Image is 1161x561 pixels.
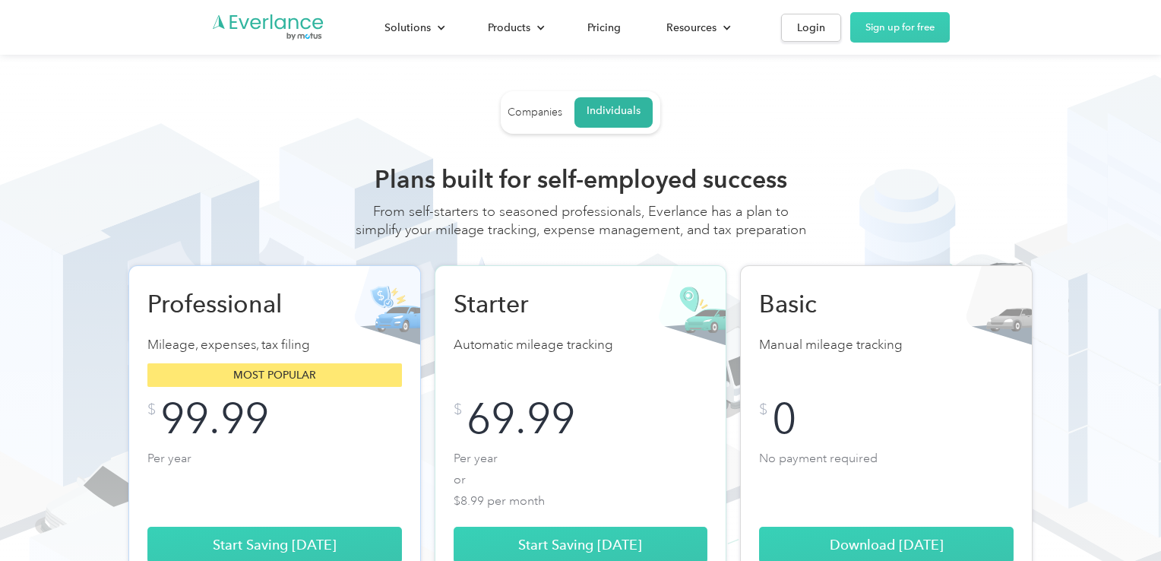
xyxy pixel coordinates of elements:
[508,106,562,119] div: Companies
[147,402,156,417] div: $
[147,334,402,356] p: Mileage, expenses, tax filing
[467,402,575,436] div: 69.99
[488,18,530,37] div: Products
[759,289,919,319] h2: Basic
[759,334,1014,356] p: Manual mileage tracking
[572,14,636,41] a: Pricing
[211,13,325,42] a: Go to homepage
[587,18,621,37] div: Pricing
[454,289,613,319] h2: Starter
[147,448,402,509] p: Per year
[797,18,825,37] div: Login
[147,363,402,387] div: Most popular
[587,104,641,118] div: Individuals
[781,14,841,42] a: Login
[353,164,808,195] h2: Plans built for self-employed success
[454,448,708,509] p: Per year or $8.99 per month
[666,18,717,37] div: Resources
[384,18,431,37] div: Solutions
[850,12,950,43] a: Sign up for free
[160,402,269,436] div: 99.99
[772,402,796,436] div: 0
[454,402,462,417] div: $
[454,334,708,356] p: Automatic mileage tracking
[147,289,307,319] h2: Professional
[353,202,808,254] div: From self-starters to seasoned professionals, Everlance has a plan to simplify your mileage track...
[759,448,1014,509] p: No payment required
[759,402,767,417] div: $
